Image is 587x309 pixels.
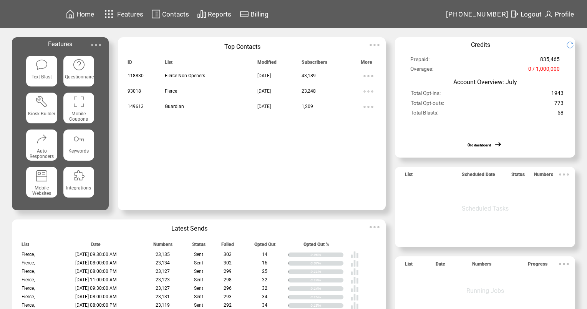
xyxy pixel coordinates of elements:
[35,133,48,145] img: auto-responders.svg
[156,302,170,308] span: 23,119
[511,172,525,181] span: Status
[468,143,491,147] a: Old dashboard
[554,100,564,110] span: 773
[35,58,48,71] img: text-blast.svg
[555,10,574,18] span: Profile
[350,251,359,259] img: poll%20-%20white.svg
[75,277,117,282] span: [DATE] 11:00:00 AM
[310,295,343,299] div: 0.15%
[101,7,144,22] a: Features
[361,99,376,115] img: ellypsis.svg
[156,286,170,291] span: 23,127
[75,294,117,299] span: [DATE] 08:00:00 AM
[153,242,172,251] span: Numbers
[194,302,203,308] span: Sent
[22,286,35,291] span: Fierce,
[63,130,94,160] a: Keywords
[194,286,203,291] span: Sent
[22,302,35,308] span: Fierce,
[262,302,267,308] span: 34
[224,277,232,282] span: 298
[534,172,553,181] span: Numbers
[165,104,184,109] span: Guardian
[128,104,144,109] span: 149613
[556,256,572,272] img: ellypsis.svg
[151,9,161,19] img: contacts.svg
[197,9,206,19] img: chart.svg
[551,90,564,100] span: 1943
[75,286,117,291] span: [DATE] 09:30:00 AM
[75,269,117,274] span: [DATE] 08:00:00 PM
[224,43,260,50] span: Top Contacts
[88,37,104,53] img: ellypsis.svg
[22,242,29,251] span: List
[48,40,72,48] span: Features
[194,252,203,257] span: Sent
[405,261,413,270] span: List
[63,93,94,123] a: Mobile Coupons
[26,167,57,198] a: Mobile Websites
[556,167,572,182] img: ellypsis.svg
[310,261,343,266] div: 0.07%
[367,37,382,53] img: ellypsis.svg
[150,8,190,20] a: Contacts
[73,58,85,71] img: questionnaire.svg
[128,88,141,94] span: 93018
[361,68,376,84] img: ellypsis.svg
[254,242,275,251] span: Opted Out
[35,95,48,108] img: tool%201.svg
[410,66,433,75] span: Overages:
[156,294,170,299] span: 23,131
[165,60,172,68] span: List
[224,302,232,308] span: 292
[194,269,203,274] span: Sent
[510,9,519,19] img: exit.svg
[472,261,491,270] span: Numbers
[240,9,249,19] img: creidtcard.svg
[310,303,343,308] div: 0.15%
[156,260,170,266] span: 23,134
[28,111,55,116] span: Kiosk Builder
[302,104,313,109] span: 1,209
[156,277,170,282] span: 23,123
[453,78,517,86] span: Account Overview: July
[128,73,144,78] span: 118830
[165,73,205,78] span: Fierce Non-Openers
[410,56,429,66] span: Prepaid:
[208,10,231,18] span: Reports
[446,10,509,18] span: [PHONE_NUMBER]
[224,294,232,299] span: 293
[26,130,57,160] a: Auto Responders
[540,56,560,66] span: 835,465
[302,60,327,68] span: Subscribers
[32,74,52,80] span: Text Blast
[367,219,382,235] img: ellypsis.svg
[350,259,359,267] img: poll%20-%20white.svg
[156,269,170,274] span: 23,127
[68,148,89,154] span: Keywords
[76,10,94,18] span: Home
[171,225,207,232] span: Latest Sends
[310,278,343,282] div: 0.14%
[165,88,177,94] span: Fierce
[262,277,267,282] span: 32
[509,8,543,20] a: Logout
[102,8,116,20] img: features.svg
[221,242,234,251] span: Failed
[462,172,495,181] span: Scheduled Date
[32,185,51,196] span: Mobile Websites
[239,8,270,20] a: Billing
[528,261,547,270] span: Progress
[22,277,35,282] span: Fierce,
[194,294,203,299] span: Sent
[69,111,88,122] span: Mobile Coupons
[194,277,203,282] span: Sent
[262,252,267,257] span: 14
[310,253,343,257] div: 0.06%
[521,10,542,18] span: Logout
[302,73,316,78] span: 43,189
[156,252,170,257] span: 23,135
[224,252,232,257] span: 303
[224,269,232,274] span: 299
[22,269,35,274] span: Fierce,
